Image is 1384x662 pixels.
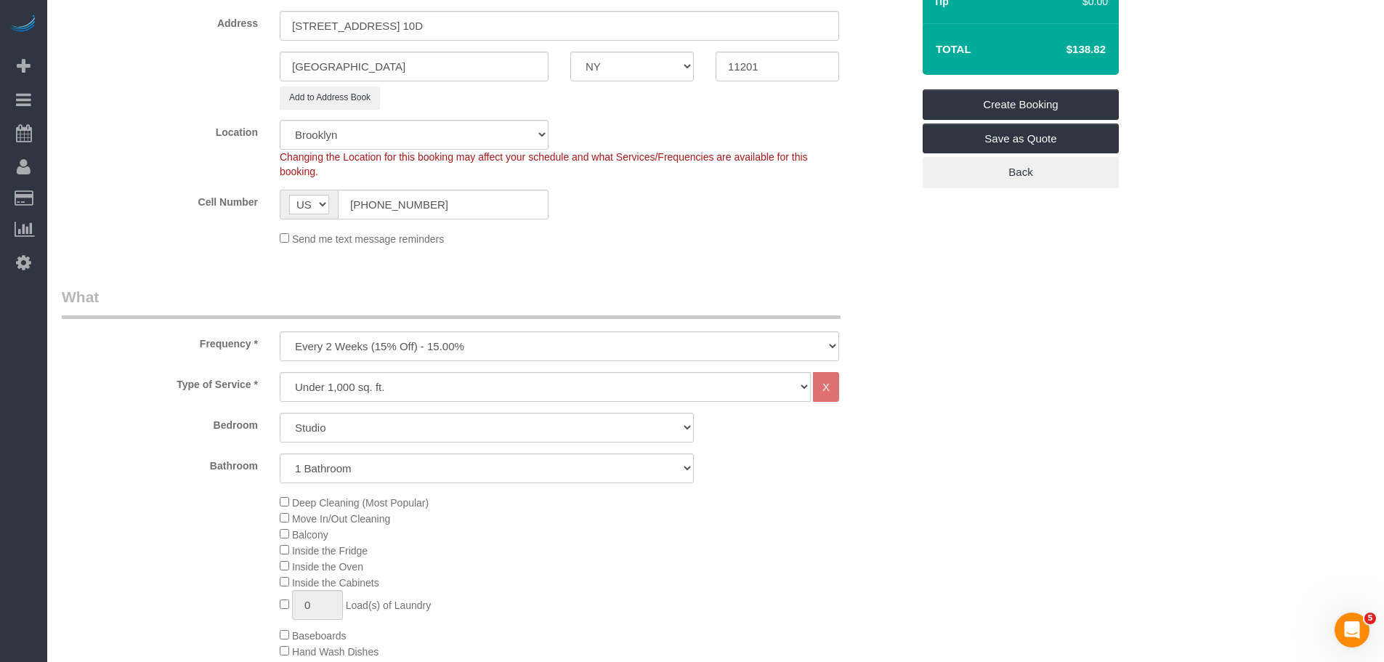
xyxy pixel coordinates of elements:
span: Baseboards [292,630,347,642]
span: Send me text message reminders [292,233,444,245]
span: Balcony [292,529,328,541]
label: Cell Number [51,190,269,209]
label: Type of Service * [51,372,269,392]
button: Add to Address Book [280,86,380,109]
input: Cell Number [338,190,549,219]
label: Address [51,11,269,31]
span: Load(s) of Laundry [346,600,432,611]
a: Create Booking [923,89,1119,120]
a: Save as Quote [923,124,1119,154]
span: 5 [1364,613,1376,624]
label: Bathroom [51,453,269,473]
img: Automaid Logo [9,15,38,35]
label: Bedroom [51,413,269,432]
span: Inside the Cabinets [292,577,379,589]
input: Zip Code [716,52,839,81]
strong: Total [936,43,971,55]
span: Move In/Out Cleaning [292,513,390,525]
span: Changing the Location for this booking may affect your schedule and what Services/Frequencies are... [280,151,808,177]
legend: What [62,286,841,319]
span: Hand Wash Dishes [292,646,379,658]
a: Back [923,157,1119,187]
label: Location [51,120,269,140]
span: Inside the Oven [292,561,363,573]
label: Frequency * [51,331,269,351]
input: City [280,52,549,81]
h4: $138.82 [1023,44,1106,56]
iframe: Intercom live chat [1335,613,1369,647]
span: Inside the Fridge [292,545,368,557]
span: Deep Cleaning (Most Popular) [292,497,429,509]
